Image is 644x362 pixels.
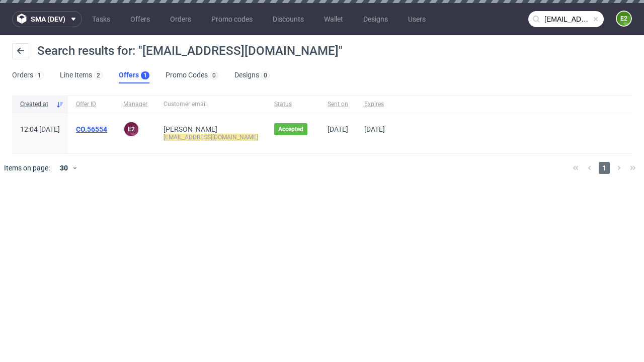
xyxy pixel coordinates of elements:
a: Tasks [86,11,116,27]
div: 30 [54,161,72,175]
a: Line Items2 [60,67,103,83]
span: 12:04 [DATE] [20,125,60,133]
a: CO.56554 [76,125,107,133]
mark: [EMAIL_ADDRESS][DOMAIN_NAME] [164,134,258,141]
div: 1 [143,72,147,79]
span: sma (dev) [31,16,65,23]
a: Offers1 [119,67,149,83]
a: Discounts [267,11,310,27]
span: Search results for: "[EMAIL_ADDRESS][DOMAIN_NAME]" [37,44,343,58]
span: 1 [599,162,610,174]
span: Expires [364,100,385,109]
span: [DATE] [364,125,385,133]
div: 0 [212,72,216,79]
a: Offers [124,11,156,27]
span: Manager [123,100,147,109]
span: Offer ID [76,100,107,109]
a: Promo Codes0 [166,67,218,83]
div: 1 [38,72,41,79]
span: [DATE] [328,125,348,133]
span: Customer email [164,100,258,109]
a: Promo codes [205,11,259,27]
div: 0 [264,72,267,79]
a: Orders [164,11,197,27]
span: Sent on [328,100,348,109]
button: sma (dev) [12,11,82,27]
div: 2 [97,72,100,79]
figcaption: e2 [124,122,138,136]
a: Users [402,11,432,27]
a: Wallet [318,11,349,27]
span: Status [274,100,311,109]
a: Orders1 [12,67,44,83]
span: Created at [20,100,52,109]
a: Designs [357,11,394,27]
a: [PERSON_NAME] [164,125,217,133]
span: Items on page: [4,163,50,173]
figcaption: e2 [617,12,631,26]
span: Accepted [278,125,303,133]
a: Designs0 [234,67,270,83]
